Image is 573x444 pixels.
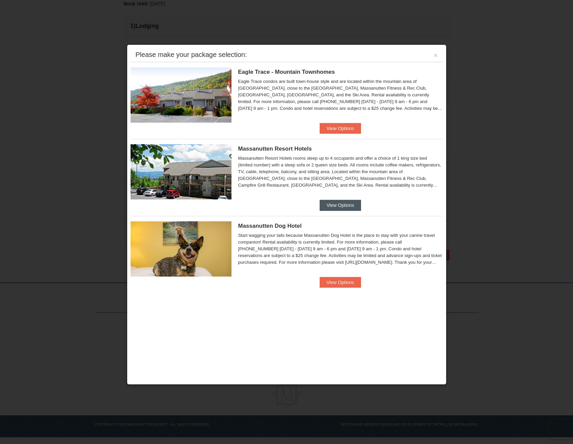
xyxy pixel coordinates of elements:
[320,277,361,288] button: View Options
[238,69,335,75] span: Eagle Trace - Mountain Townhomes
[131,221,231,277] img: 27428181-5-81c892a3.jpg
[131,67,231,123] img: 19218983-1-9b289e55.jpg
[238,155,443,189] div: Massanutten Resort Hotels rooms sleep up to 4 occupants and offer a choice of 1 king size bed (li...
[136,51,247,58] div: Please make your package selection:
[131,144,231,199] img: 19219026-1-e3b4ac8e.jpg
[238,146,312,152] span: Massanutten Resort Hotels
[320,200,361,211] button: View Options
[238,78,443,112] div: Eagle Trace condos are built town-house style and are located within the mountain area of [GEOGRA...
[238,232,443,266] div: Start wagging your tails because Massanutten Dog Hotel is the place to stay with your canine trav...
[434,52,438,59] button: ×
[320,123,361,134] button: View Options
[238,223,302,229] span: Massanutten Dog Hotel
